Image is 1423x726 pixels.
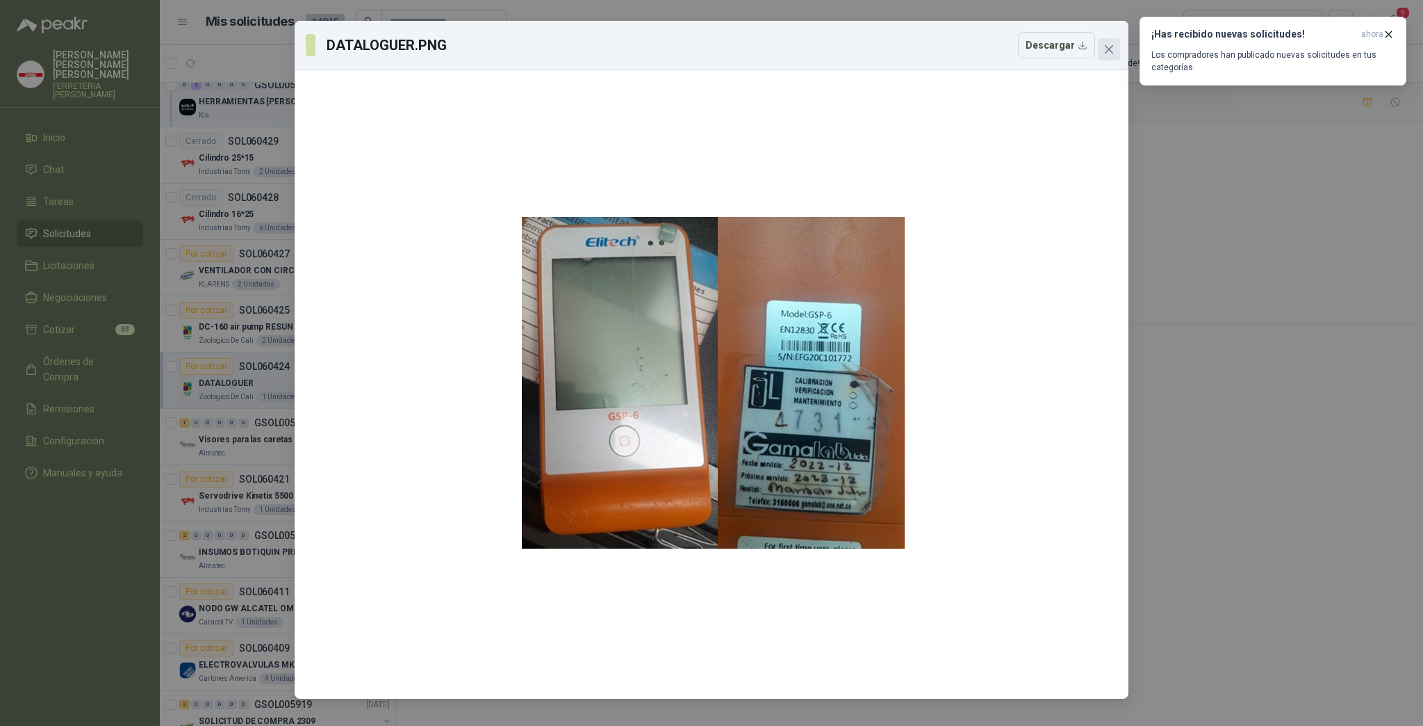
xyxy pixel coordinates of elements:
h3: ¡Has recibido nuevas solicitudes! [1151,29,1356,40]
button: ¡Has recibido nuevas solicitudes!ahora Los compradores han publicado nuevas solicitudes en tus ca... [1140,17,1406,86]
p: Los compradores han publicado nuevas solicitudes en tus categorías. [1151,49,1395,74]
span: close [1103,44,1114,55]
button: Descargar [1018,32,1095,58]
button: Close [1098,38,1120,60]
span: ahora [1361,29,1383,40]
h3: DATALOGUER.PNG [327,35,448,56]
